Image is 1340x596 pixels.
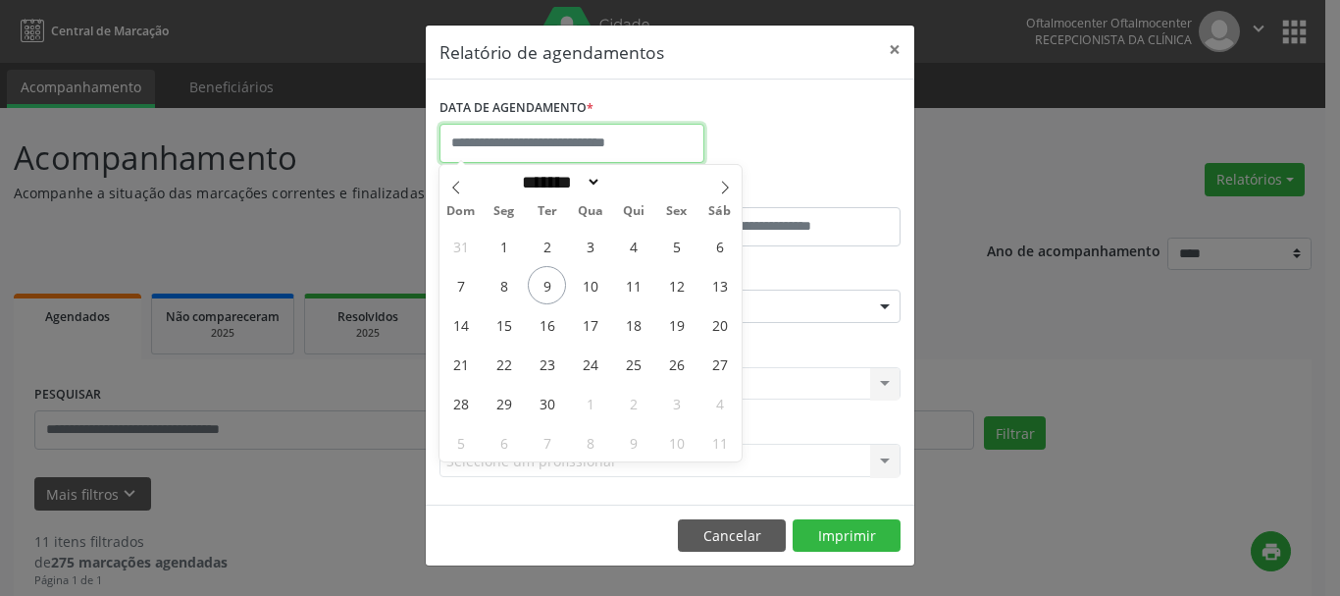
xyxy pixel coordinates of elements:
button: Cancelar [678,519,786,553]
span: Setembro 24, 2025 [571,345,609,383]
span: Setembro 20, 2025 [700,305,739,344]
button: Close [875,26,914,74]
span: Ter [526,205,569,218]
label: DATA DE AGENDAMENTO [439,93,593,124]
span: Setembro 25, 2025 [614,345,652,383]
input: Year [601,172,666,192]
span: Outubro 7, 2025 [528,423,566,461]
span: Setembro 1, 2025 [485,227,523,265]
span: Setembro 18, 2025 [614,305,652,344]
span: Outubro 9, 2025 [614,423,652,461]
span: Outubro 11, 2025 [700,423,739,461]
span: Dom [439,205,483,218]
span: Outubro 1, 2025 [571,384,609,422]
span: Setembro 30, 2025 [528,384,566,422]
span: Setembro 28, 2025 [441,384,480,422]
span: Setembro 26, 2025 [657,345,696,383]
button: Imprimir [793,519,901,553]
span: Qui [612,205,655,218]
span: Setembro 23, 2025 [528,345,566,383]
span: Setembro 15, 2025 [485,305,523,344]
span: Setembro 5, 2025 [657,227,696,265]
span: Setembro 29, 2025 [485,384,523,422]
span: Setembro 27, 2025 [700,345,739,383]
select: Month [515,172,601,192]
span: Outubro 2, 2025 [614,384,652,422]
span: Outubro 6, 2025 [485,423,523,461]
h5: Relatório de agendamentos [439,39,664,65]
span: Outubro 4, 2025 [700,384,739,422]
span: Setembro 4, 2025 [614,227,652,265]
span: Sáb [698,205,742,218]
span: Setembro 6, 2025 [700,227,739,265]
span: Setembro 7, 2025 [441,266,480,304]
span: Setembro 22, 2025 [485,345,523,383]
span: Setembro 17, 2025 [571,305,609,344]
span: Seg [483,205,526,218]
span: Setembro 13, 2025 [700,266,739,304]
span: Setembro 19, 2025 [657,305,696,344]
span: Sex [655,205,698,218]
label: ATÉ [675,177,901,207]
span: Outubro 8, 2025 [571,423,609,461]
span: Setembro 8, 2025 [485,266,523,304]
span: Setembro 11, 2025 [614,266,652,304]
span: Setembro 9, 2025 [528,266,566,304]
span: Agosto 31, 2025 [441,227,480,265]
span: Setembro 12, 2025 [657,266,696,304]
span: Setembro 21, 2025 [441,345,480,383]
span: Qua [569,205,612,218]
span: Setembro 10, 2025 [571,266,609,304]
span: Outubro 5, 2025 [441,423,480,461]
span: Setembro 16, 2025 [528,305,566,344]
span: Setembro 14, 2025 [441,305,480,344]
span: Outubro 3, 2025 [657,384,696,422]
span: Setembro 2, 2025 [528,227,566,265]
span: Setembro 3, 2025 [571,227,609,265]
span: Outubro 10, 2025 [657,423,696,461]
